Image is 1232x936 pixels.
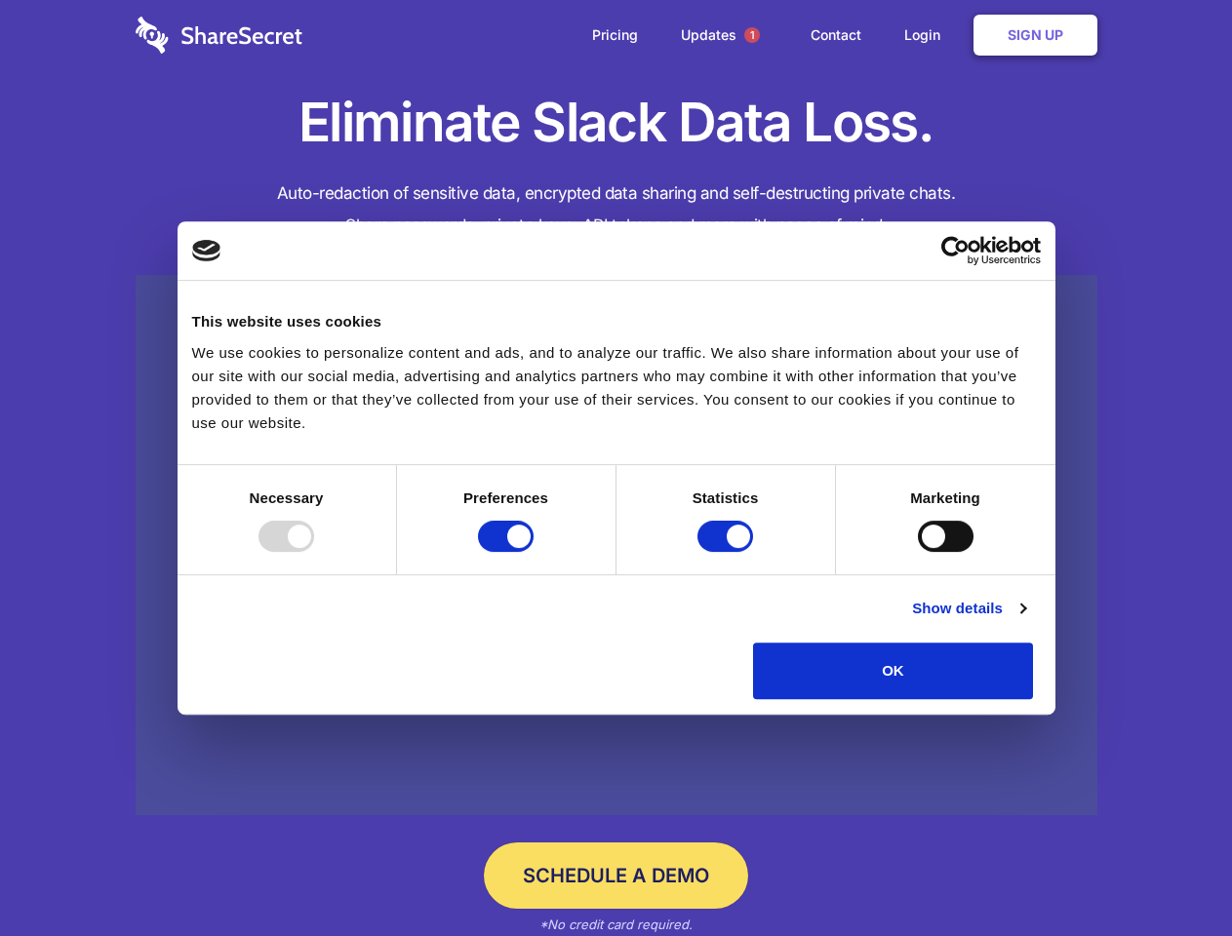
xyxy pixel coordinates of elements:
img: logo [192,240,221,261]
div: This website uses cookies [192,310,1041,333]
a: Pricing [573,5,657,65]
a: Usercentrics Cookiebot - opens in a new window [870,236,1041,265]
em: *No credit card required. [539,916,693,932]
a: Login [885,5,970,65]
a: Schedule a Demo [484,842,748,909]
a: Wistia video thumbnail [136,275,1097,816]
a: Contact [791,5,881,65]
strong: Preferences [463,489,548,506]
h1: Eliminate Slack Data Loss. [136,88,1097,158]
strong: Necessary [250,489,324,506]
h4: Auto-redaction of sensitive data, encrypted data sharing and self-destructing private chats. Shar... [136,177,1097,242]
span: 1 [744,27,760,43]
a: Show details [912,597,1025,620]
strong: Statistics [693,489,759,506]
div: We use cookies to personalize content and ads, and to analyze our traffic. We also share informat... [192,341,1041,435]
img: logo-wordmark-white-trans-d4663122ce5f474addd5e946df7df03e33cb6a1c49d2221995e7729f52c070b2.svg [136,17,302,54]
strong: Marketing [910,489,980,506]
button: OK [753,643,1033,699]
a: Sign Up [974,15,1097,56]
